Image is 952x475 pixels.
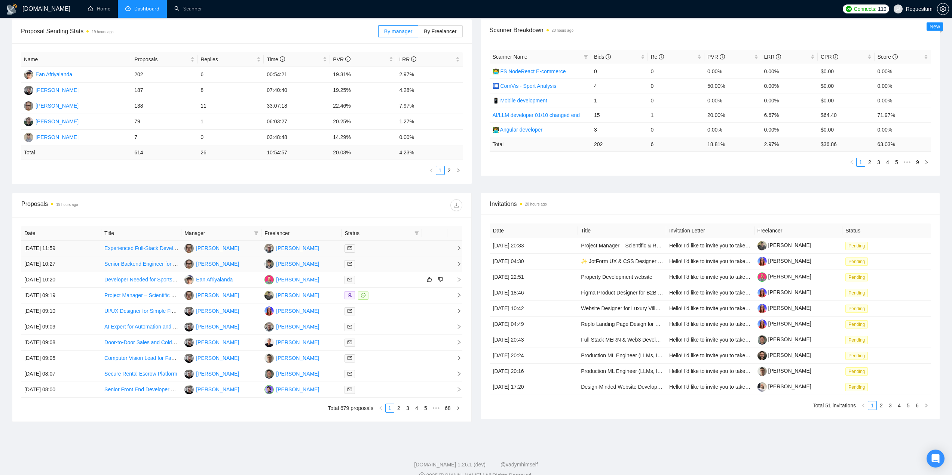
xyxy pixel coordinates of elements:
[184,355,239,361] a: VL[PERSON_NAME]
[330,98,396,114] td: 22.46%
[131,67,198,83] td: 202
[818,64,875,78] td: $0.00
[757,321,811,327] a: [PERSON_NAME]
[427,277,432,283] span: like
[453,404,462,413] li: Next Page
[131,98,198,114] td: 138
[878,5,886,13] span: 119
[493,83,557,89] a: 🛄 ComVis - Sport Analysis
[196,244,239,252] div: [PERSON_NAME]
[757,289,811,295] a: [PERSON_NAME]
[884,158,892,166] a: 4
[264,386,319,392] a: MP[PERSON_NAME]
[348,309,352,313] span: mail
[764,54,781,60] span: LRR
[264,83,330,98] td: 07:40:40
[845,289,868,297] span: Pending
[930,24,940,30] span: New
[581,384,758,390] a: Design-Minded Website Development Project Manager/Operations Manager
[438,277,443,283] span: dislike
[264,259,274,269] img: YB
[276,323,319,331] div: [PERSON_NAME]
[104,371,177,377] a: Secure Rental Escrow Platform
[924,403,928,408] span: right
[861,403,866,408] span: left
[591,78,648,93] td: 4
[104,355,250,361] a: Computer Vision Lead for Face Detection and Re-identification
[913,158,922,166] a: 9
[184,322,194,331] img: VL
[877,401,885,410] a: 2
[581,352,722,358] a: Production ML Engineer (LLMs, Image Gen, Personalization)
[761,93,818,108] td: 0.00%
[581,305,722,311] a: Website Designer for Luxury Villas in [GEOGRAPHIC_DATA]
[196,370,239,378] div: [PERSON_NAME]
[125,6,131,11] span: dashboard
[254,231,258,235] span: filter
[264,67,330,83] td: 00:54:21
[412,404,421,413] li: 4
[184,276,233,282] a: EAEan Afriyalanda
[901,158,913,167] span: •••
[757,335,767,345] img: c14DhYixHXKOjO1Rn8ocQbD3KHUcnE4vZS4feWtSSrA9NC5rkM_scuoP2bXUv12qzp
[24,70,33,79] img: EA
[704,93,761,108] td: 0.00%
[893,54,898,59] span: info-circle
[184,245,239,251] a: IK[PERSON_NAME]
[757,336,811,342] a: [PERSON_NAME]
[264,260,319,266] a: YB[PERSON_NAME]
[348,324,352,329] span: mail
[757,258,811,264] a: [PERSON_NAME]
[264,338,274,347] img: AK
[425,275,434,284] button: like
[901,158,913,167] li: Next 5 Pages
[436,166,445,175] li: 1
[720,54,725,59] span: info-circle
[922,158,931,167] button: right
[651,54,664,60] span: Re
[386,404,394,412] a: 1
[196,338,239,346] div: [PERSON_NAME]
[403,404,412,413] li: 3
[276,260,319,268] div: [PERSON_NAME]
[104,277,228,283] a: Developer Needed for Sports Analytics Platform MVP
[264,322,274,331] img: PG
[895,401,904,410] li: 4
[348,356,352,360] span: mail
[493,54,527,60] span: Scanner Name
[922,401,931,410] li: Next Page
[648,78,705,93] td: 0
[264,323,319,329] a: PG[PERSON_NAME]
[757,367,767,376] img: c1JrBMKs4n6n1XTwr9Ch9l6Wx8P0d_I_SvDLcO1YUT561ZyDL7tww5njnySs8rLO2E
[659,54,664,59] span: info-circle
[196,385,239,394] div: [PERSON_NAME]
[24,133,33,142] img: BK
[424,28,456,34] span: By Freelancer
[896,6,901,12] span: user
[845,290,871,296] a: Pending
[264,339,319,345] a: AK[PERSON_NAME]
[757,272,767,282] img: c1eXUdwHc_WaOcbpPFtMJupqop6zdMumv1o7qBBEoYRQ7Y2b-PMuosOa1Pnj0gGm9V
[345,56,351,62] span: info-circle
[276,244,319,252] div: [PERSON_NAME]
[445,166,453,175] a: 2
[818,78,875,93] td: $0.00
[196,275,233,284] div: Ean Afriyalanda
[264,98,330,114] td: 33:07:18
[845,243,871,249] a: Pending
[845,258,871,264] a: Pending
[453,404,462,413] button: right
[198,98,264,114] td: 11
[348,277,352,282] span: mail
[493,98,547,104] a: 📱 Mobile development
[845,274,871,280] a: Pending
[36,133,79,141] div: [PERSON_NAME]
[264,292,319,298] a: AK[PERSON_NAME]
[451,202,462,208] span: download
[648,64,705,78] td: 0
[757,383,811,389] a: [PERSON_NAME]
[606,54,611,59] span: info-circle
[379,406,383,410] span: left
[184,244,194,253] img: IK
[361,293,365,297] span: message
